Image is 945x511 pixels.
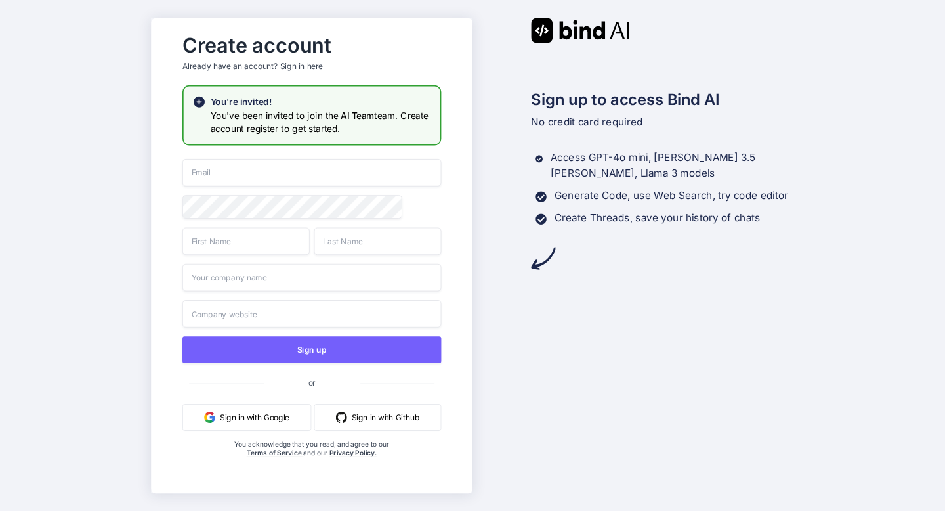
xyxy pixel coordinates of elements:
[341,110,374,121] span: AI Team
[531,87,793,111] h2: Sign up to access Bind AI
[182,60,441,72] p: Already have an account?
[531,246,555,270] img: arrow
[182,227,310,255] input: First Name
[226,439,398,484] div: You acknowledge that you read, and agree to our and our
[329,449,377,457] a: Privacy Policy.
[336,411,347,422] img: github
[280,60,323,72] div: Sign in here
[531,114,793,130] p: No credit card required
[314,404,442,431] button: Sign in with Github
[531,18,629,42] img: Bind AI logo
[555,210,761,226] p: Create Threads, save your history of chats
[555,188,788,204] p: Generate Code, use Web Search, try code editor
[551,150,794,181] p: Access GPT-4o mini, [PERSON_NAME] 3.5 [PERSON_NAME], Llama 3 models
[314,227,442,255] input: Last Name
[211,108,432,135] h3: You've been invited to join the team. Create account register to get started.
[264,368,360,396] span: or
[211,95,432,108] h2: You're invited!
[182,36,441,54] h2: Create account
[182,336,441,363] button: Sign up
[182,300,441,327] input: Company website
[204,411,215,422] img: google
[182,159,441,187] input: Email
[182,404,311,431] button: Sign in with Google
[182,263,441,291] input: Your company name
[247,449,304,457] a: Terms of Service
